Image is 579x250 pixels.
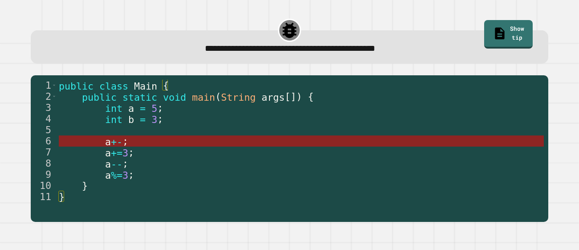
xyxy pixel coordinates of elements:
[105,102,122,114] span: int
[105,136,111,147] span: a
[31,169,57,180] div: 9
[261,91,285,102] span: args
[31,158,57,169] div: 8
[122,91,157,102] span: static
[31,91,57,102] div: 2
[31,147,57,158] div: 7
[111,158,122,169] span: --
[52,80,57,91] span: Toggle code folding, rows 1 through 11
[140,102,146,114] span: =
[484,20,533,49] a: Show tip
[151,114,157,125] span: 3
[105,158,111,169] span: a
[31,135,57,147] div: 6
[82,91,117,102] span: public
[111,169,122,180] span: %=
[111,136,122,147] span: +-
[140,114,146,125] span: =
[192,91,215,102] span: main
[163,91,186,102] span: void
[128,114,134,125] span: b
[31,102,57,113] div: 3
[59,80,94,91] span: public
[105,114,122,125] span: int
[31,113,57,124] div: 4
[31,191,57,202] div: 11
[134,80,157,91] span: Main
[105,169,111,180] span: a
[52,91,57,102] span: Toggle code folding, rows 2 through 10
[122,169,128,180] span: 3
[31,80,57,91] div: 1
[151,102,157,114] span: 5
[31,124,57,135] div: 5
[128,102,134,114] span: a
[105,147,111,158] span: a
[221,91,256,102] span: String
[111,147,122,158] span: +=
[122,147,128,158] span: 3
[31,180,57,191] div: 10
[99,80,128,91] span: class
